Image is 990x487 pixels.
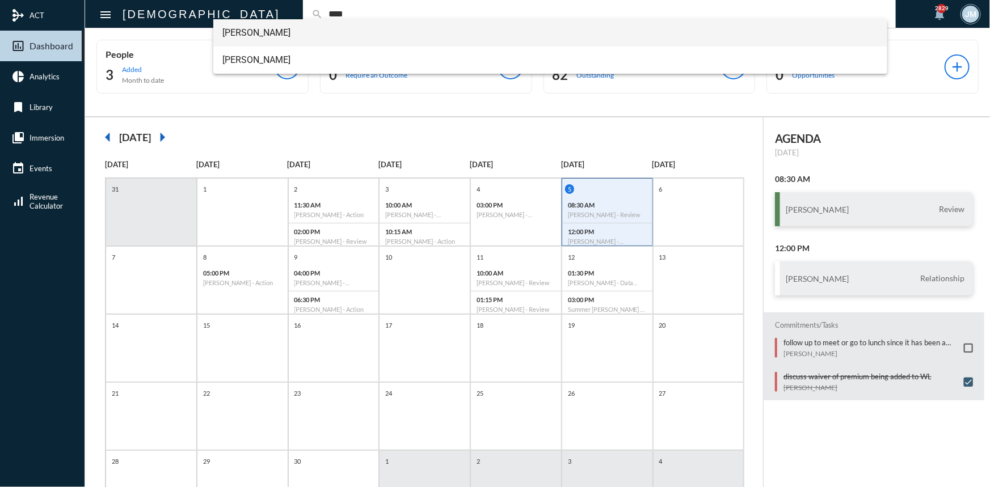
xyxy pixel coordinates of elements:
[294,296,373,303] p: 06:30 PM
[474,456,483,466] p: 2
[294,238,373,245] h6: [PERSON_NAME] - Review
[106,66,113,84] h2: 3
[553,66,568,84] h2: 82
[122,65,164,74] p: Added
[568,228,647,235] p: 12:00 PM
[346,71,407,79] p: Require an Outcome
[30,11,44,20] span: ACT
[477,269,555,277] p: 10:00 AM
[568,201,647,209] p: 08:30 AM
[474,320,486,330] p: 18
[565,184,574,194] p: 5
[294,269,373,277] p: 04:00 PM
[203,269,282,277] p: 05:00 PM
[109,252,118,262] p: 7
[568,306,647,313] h6: Summer [PERSON_NAME] - Data Capturing
[792,71,835,79] p: Opportunities
[385,201,464,209] p: 10:00 AM
[382,456,391,466] p: 1
[382,252,395,262] p: 10
[105,160,196,169] p: [DATE]
[30,133,64,142] span: Immersion
[775,132,973,145] h2: AGENDA
[200,184,209,194] p: 1
[200,456,213,466] p: 29
[577,71,614,79] p: Outstanding
[329,66,337,84] h2: 0
[786,274,849,283] h3: [PERSON_NAME]
[94,3,117,26] button: Toggle sidenav
[776,66,783,84] h2: 0
[477,211,555,218] h6: [PERSON_NAME] - Verification
[477,201,555,209] p: 03:00 PM
[109,184,121,194] p: 31
[656,456,665,466] p: 4
[656,320,669,330] p: 20
[30,192,63,210] span: Revenue Calculator
[123,5,280,23] h2: [DEMOGRAPHIC_DATA]
[385,238,464,245] h6: [PERSON_NAME] - Action
[561,160,652,169] p: [DATE]
[122,76,164,84] p: Month to date
[565,456,574,466] p: 3
[311,9,323,20] mat-icon: search
[109,456,121,466] p: 28
[196,160,288,169] p: [DATE]
[378,160,470,169] p: [DATE]
[11,39,25,53] mat-icon: insert_chart_outlined
[200,252,209,262] p: 8
[203,279,282,286] h6: [PERSON_NAME] - Action
[656,252,669,262] p: 13
[917,273,967,283] span: Relationship
[474,388,486,398] p: 25
[294,306,373,313] h6: [PERSON_NAME] - Action
[292,388,304,398] p: 23
[565,252,578,262] p: 12
[783,349,958,358] p: [PERSON_NAME]
[292,320,304,330] p: 16
[962,6,979,23] div: JM
[294,228,373,235] p: 02:00 PM
[11,194,25,208] mat-icon: signal_cellular_alt
[933,7,946,21] mat-icon: notifications
[288,160,379,169] p: [DATE]
[385,211,464,218] h6: [PERSON_NAME] - Investment
[470,160,561,169] p: [DATE]
[30,164,52,173] span: Events
[382,388,395,398] p: 24
[292,184,301,194] p: 2
[477,296,555,303] p: 01:15 PM
[96,126,119,149] mat-icon: arrow_left
[568,238,647,245] h6: [PERSON_NAME] - Relationship
[936,204,967,214] span: Review
[30,72,60,81] span: Analytics
[382,320,395,330] p: 17
[385,228,464,235] p: 10:15 AM
[477,306,555,313] h6: [PERSON_NAME] - Review
[294,279,373,286] h6: [PERSON_NAME] - Verification
[30,41,73,51] span: Dashboard
[222,46,878,74] span: [PERSON_NAME]
[11,131,25,145] mat-icon: collections_bookmark
[11,70,25,83] mat-icon: pie_chart
[775,174,973,184] h2: 08:30 AM
[30,103,53,112] span: Library
[109,388,121,398] p: 21
[474,184,483,194] p: 4
[652,160,744,169] p: [DATE]
[294,211,373,218] h6: [PERSON_NAME] - Action
[11,9,25,22] mat-icon: mediation
[568,211,647,218] h6: [PERSON_NAME] - Review
[382,184,391,194] p: 3
[477,279,555,286] h6: [PERSON_NAME] - Review
[200,320,213,330] p: 15
[568,269,647,277] p: 01:30 PM
[775,148,973,157] p: [DATE]
[119,131,151,143] h2: [DATE]
[99,8,112,22] mat-icon: Side nav toggle icon
[106,49,275,60] p: People
[568,296,647,303] p: 03:00 PM
[783,372,932,381] p: discuss waiver of premium being added to WL
[11,100,25,114] mat-icon: bookmark
[937,4,946,13] div: 2829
